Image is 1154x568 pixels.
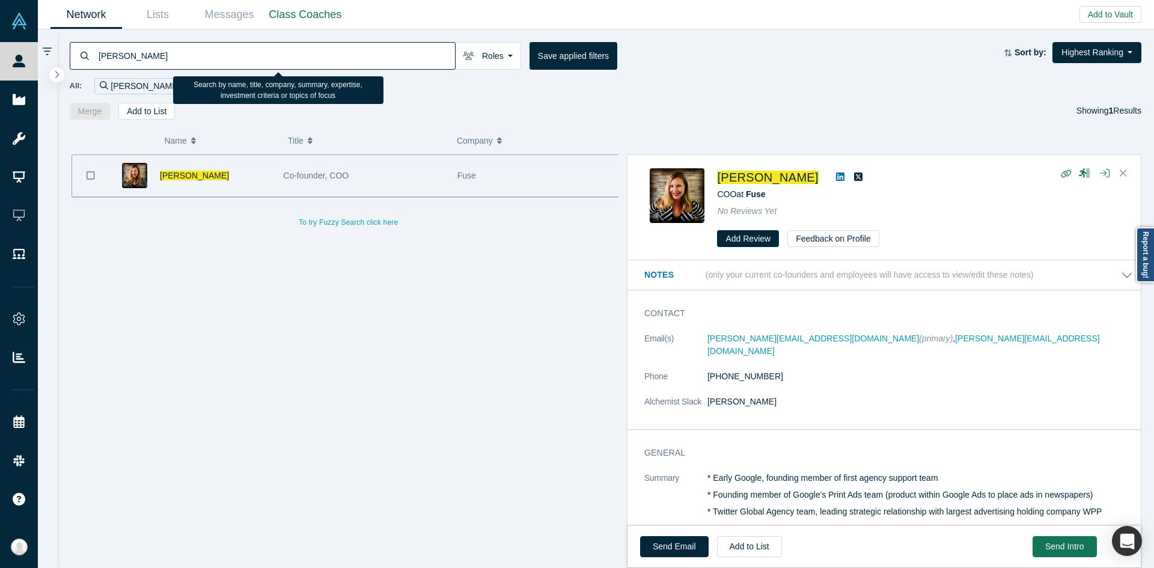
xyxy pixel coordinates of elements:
[94,78,194,94] div: [PERSON_NAME]
[644,269,1133,281] button: Notes (only your current co-founders and employees will have access to view/edit these notes)
[122,163,147,188] img: Jill Randell's Profile Image
[650,168,704,223] img: Jill Randell's Profile Image
[644,472,707,531] dt: Summary
[706,270,1034,280] p: (only your current co-founders and employees will have access to view/edit these notes)
[1114,164,1132,183] button: Close
[707,489,1133,501] p: * Founding member of Google's Print Ads team (product within Google Ads to place ads in newspapers)
[455,42,521,70] button: Roles
[72,155,109,197] button: Bookmark
[265,1,346,29] a: Class Coaches
[707,332,1133,358] dd: ,
[707,472,1133,484] p: * Early Google, founding member of first agency support team
[707,505,1133,518] p: * Twitter Global Agency team, leading strategic relationship with largest advertising holding com...
[746,189,766,199] a: Fuse
[180,79,189,93] button: Remove Filter
[919,334,953,343] span: (primary)
[707,334,919,343] a: [PERSON_NAME][EMAIL_ADDRESS][DOMAIN_NAME]
[70,80,82,92] span: All:
[122,1,194,29] a: Lists
[787,230,879,247] button: Feedback on Profile
[717,171,818,184] a: [PERSON_NAME]
[457,171,476,180] span: Fuse
[1052,42,1141,63] button: Highest Ranking
[97,41,455,70] input: Search by name, title, company, summary, expertise, investment criteria or topics of focus
[160,171,229,180] a: [PERSON_NAME]
[118,103,175,120] button: Add to List
[50,1,122,29] a: Network
[707,371,783,381] a: [PHONE_NUMBER]
[1109,106,1114,115] strong: 1
[530,42,617,70] button: Save applied filters
[288,128,444,153] button: Title
[1015,47,1046,57] strong: Sort by:
[164,128,186,153] span: Name
[1079,6,1141,23] button: Add to Vault
[717,536,782,557] button: Add to List
[717,230,779,247] button: Add Review
[644,395,707,421] dt: Alchemist Slack
[290,215,406,230] button: To try Fuzzy Search click here
[644,307,1116,320] h3: Contact
[644,332,707,370] dt: Email(s)
[717,189,765,199] span: COO at
[11,539,28,555] img: Anna Sanchez's Account
[457,128,613,153] button: Company
[11,13,28,29] img: Alchemist Vault Logo
[283,171,349,180] span: Co-founder, COO
[288,128,304,153] span: Title
[717,206,777,216] span: No Reviews Yet
[1033,536,1097,557] button: Send Intro
[194,1,265,29] a: Messages
[164,128,275,153] button: Name
[1109,106,1141,115] span: Results
[644,269,703,281] h3: Notes
[644,370,707,395] dt: Phone
[457,128,493,153] span: Company
[70,103,111,120] button: Merge
[640,536,709,557] a: Send Email
[1076,103,1141,120] div: Showing
[644,447,1116,459] h3: General
[1136,227,1154,282] a: Report a bug!
[707,395,1133,408] dd: [PERSON_NAME]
